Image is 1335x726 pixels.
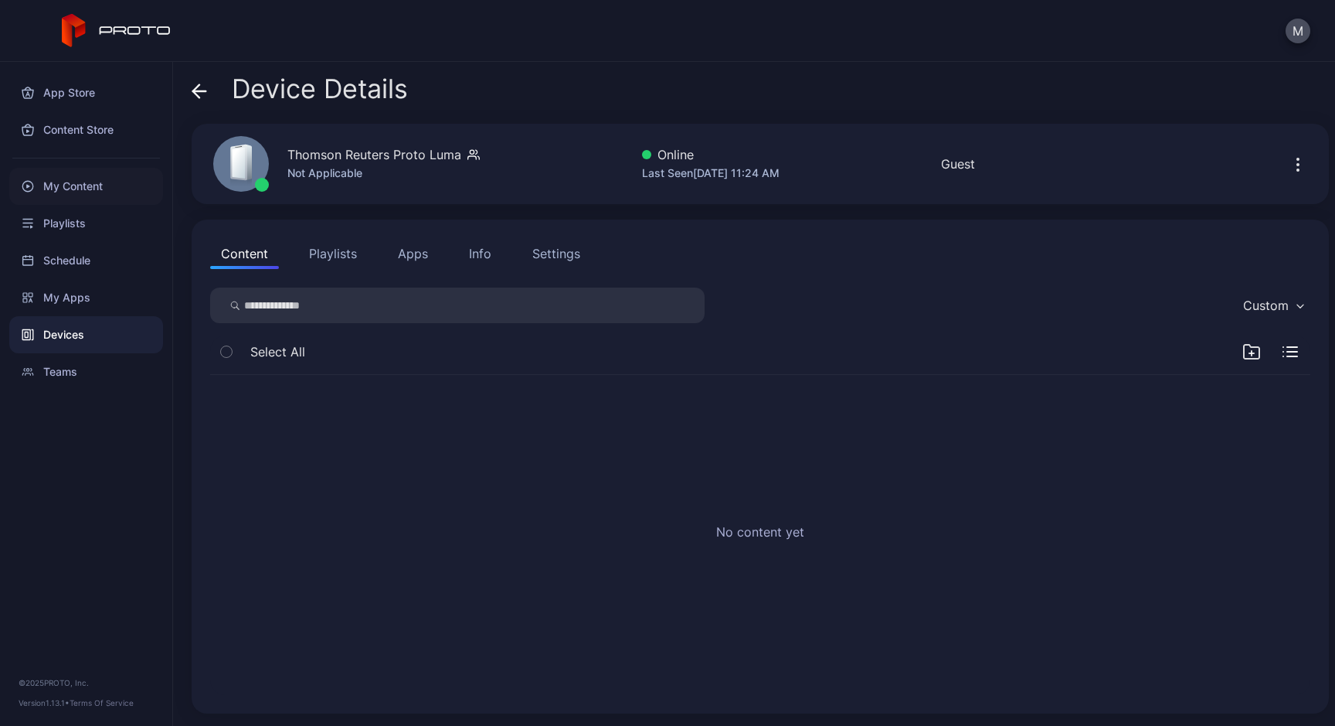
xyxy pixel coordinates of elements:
button: Info [458,238,502,269]
div: Custom [1243,298,1289,313]
button: Apps [387,238,439,269]
div: Info [469,244,491,263]
a: My Content [9,168,163,205]
h2: No content yet [716,523,804,541]
span: Version 1.13.1 • [19,698,70,707]
a: Schedule [9,242,163,279]
button: M [1286,19,1310,43]
a: Teams [9,353,163,390]
button: Settings [521,238,591,269]
button: Custom [1235,288,1310,323]
a: Devices [9,316,163,353]
span: Device Details [232,74,408,104]
div: © 2025 PROTO, Inc. [19,677,154,689]
div: Settings [532,244,580,263]
button: Playlists [298,238,368,269]
a: Playlists [9,205,163,242]
div: Guest [941,155,975,173]
div: Thomson Reuters Proto Luma [287,145,461,164]
a: Content Store [9,111,163,148]
a: Terms Of Service [70,698,134,707]
a: My Apps [9,279,163,316]
div: Last Seen [DATE] 11:24 AM [642,164,780,182]
span: Select All [250,343,305,361]
div: Online [642,145,780,164]
a: App Store [9,74,163,111]
div: Not Applicable [287,164,480,182]
button: Content [210,238,279,269]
